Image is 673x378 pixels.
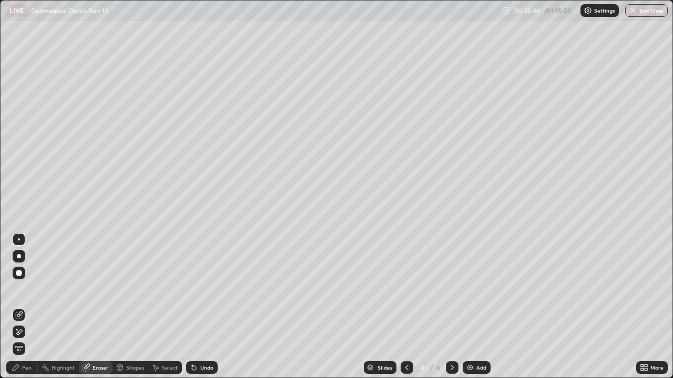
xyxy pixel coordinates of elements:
div: Shapes [126,365,144,370]
img: add-slide-button [466,363,474,372]
button: End Class [625,4,668,17]
div: Slides [378,365,392,370]
div: Eraser [93,365,108,370]
span: Erase all [13,345,25,352]
img: class-settings-icons [584,6,592,15]
div: 4 [435,363,442,372]
div: Select [162,365,178,370]
p: Settings [594,8,615,13]
p: Geometrical Optics Part 13 [31,6,108,15]
div: More [650,365,664,370]
div: Highlight [52,365,75,370]
div: Undo [200,365,213,370]
div: 4 [417,364,428,371]
div: Add [476,365,486,370]
img: end-class-cross [629,6,637,15]
div: / [430,364,433,371]
p: LIVE [9,6,24,15]
div: Pen [22,365,32,370]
